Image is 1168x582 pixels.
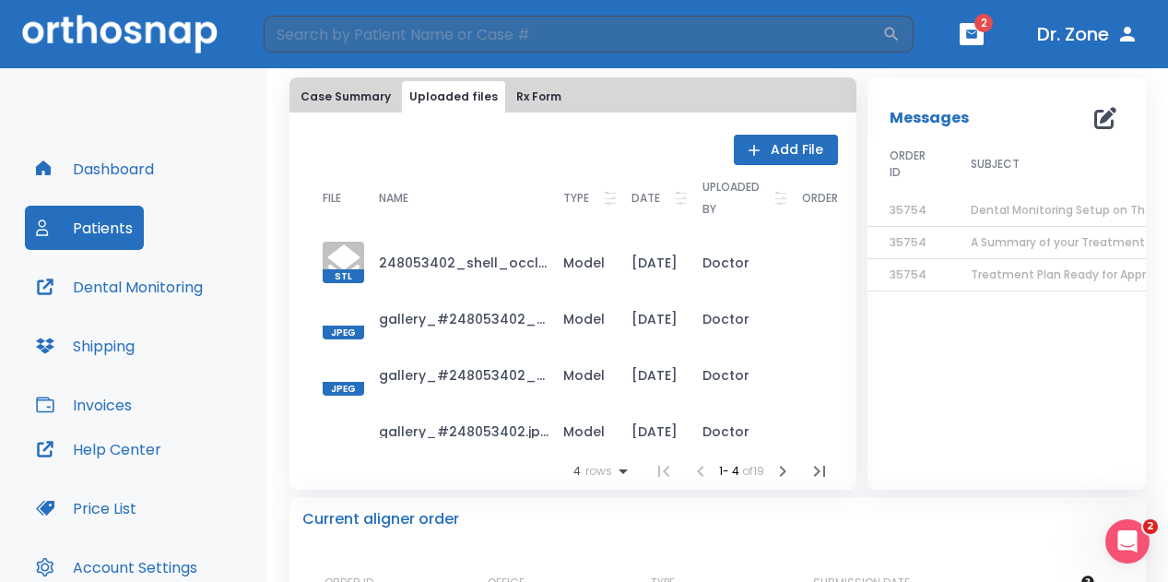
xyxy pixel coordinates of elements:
[617,403,688,459] td: [DATE]
[364,403,549,459] td: gallery_#248053402.jpg
[22,15,218,53] img: Orthosnap
[364,347,549,403] td: gallery_#248053402_penta_front_m.jpg
[890,202,926,218] span: 35754
[302,508,459,530] p: Current aligner order
[323,382,364,396] span: JPEG
[581,465,612,478] span: rows
[971,156,1020,172] span: SUBJECT
[1105,519,1150,564] iframe: Intercom live chat
[264,16,882,53] input: Search by Patient Name or Case #
[549,347,617,403] td: Model
[364,234,549,291] td: 248053402_shell_occlusion_u.stl_simplified.stl
[25,427,172,471] button: Help Center
[25,265,214,309] button: Dental Monitoring
[25,486,147,530] button: Price List
[631,187,660,209] p: DATE
[25,383,143,427] button: Invoices
[549,403,617,459] td: Model
[402,81,505,113] button: Uploaded files
[971,234,1145,250] span: A Summary of your Treatment
[25,147,165,191] button: Dashboard
[379,193,408,204] span: NAME
[323,269,364,283] span: STL
[549,291,617,347] td: Model
[890,267,926,282] span: 35754
[323,326,364,339] span: JPEG
[364,291,549,347] td: gallery_#248053402_penta_lower_m.jpg
[688,347,787,403] td: Doctor
[509,81,569,113] button: Rx Form
[719,463,742,479] span: 1 - 4
[25,324,146,368] button: Shipping
[323,193,341,204] span: FILE
[688,291,787,347] td: Doctor
[890,107,969,129] p: Messages
[1030,18,1146,51] button: Dr. Zone
[742,463,764,479] span: of 19
[890,148,926,181] span: ORDER ID
[1143,519,1158,534] span: 2
[688,403,787,459] td: Doctor
[25,206,144,250] button: Patients
[617,291,688,347] td: [DATE]
[549,234,617,291] td: Model
[617,347,688,403] td: [DATE]
[802,187,852,209] p: ORDER #
[890,234,926,250] span: 35754
[617,234,688,291] td: [DATE]
[573,465,581,478] span: 4
[688,234,787,291] td: Doctor
[293,81,398,113] button: Case Summary
[293,81,853,113] div: tabs
[563,187,589,209] p: TYPE
[974,14,993,32] span: 2
[734,135,838,165] button: Add File
[702,176,760,220] p: UPLOADED BY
